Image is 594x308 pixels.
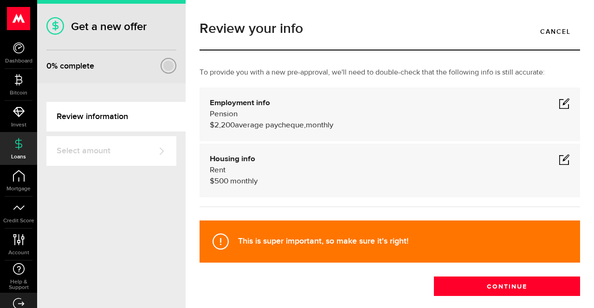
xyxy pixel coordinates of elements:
[210,155,255,163] b: Housing info
[46,58,94,75] div: % complete
[210,99,270,107] b: Employment info
[238,236,408,246] strong: This is super important, so make sure it's right!
[210,110,238,118] span: Pension
[200,67,580,78] p: To provide you with a new pre-approval, we'll need to double-check that the following info is sti...
[210,177,214,185] span: $
[531,22,580,41] a: Cancel
[46,136,176,166] a: Select amount
[46,61,52,71] span: 0
[200,22,580,36] h1: Review your info
[46,20,176,33] h1: Get a new offer
[214,177,228,185] span: 500
[210,166,226,174] span: Rent
[306,121,333,129] span: monthly
[235,121,306,129] span: average paycheque,
[434,277,580,296] button: Continue
[230,177,258,185] span: monthly
[7,4,35,31] button: Open LiveChat chat widget
[46,102,186,132] a: Review information
[210,121,235,129] span: $2,200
